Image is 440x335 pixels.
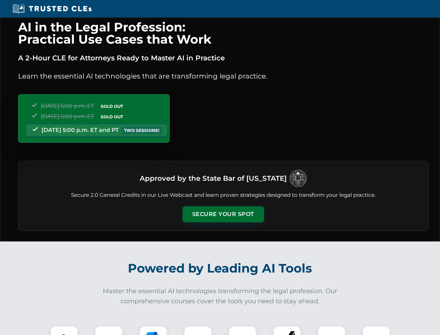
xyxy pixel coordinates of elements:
h2: Powered by Leading AI Tools [27,256,413,281]
span: [DATE] 5:00 p.m. ET [41,113,94,120]
img: Logo [290,170,307,187]
p: Master the essential AI technologies transforming the legal profession. Our comprehensive courses... [98,286,342,306]
span: [DATE] 5:00 p.m. ET [41,103,94,109]
p: A 2-Hour CLE for Attorneys Ready to Master AI in Practice [18,52,429,64]
button: Secure Your Spot [183,206,264,222]
img: Trusted CLEs [10,3,94,14]
h1: AI in the Legal Profession: Practical Use Cases that Work [18,21,429,45]
h3: Approved by the State Bar of [US_STATE] [140,172,287,185]
p: Learn the essential AI technologies that are transforming legal practice. [18,70,429,82]
p: Secure 2.0 General Credits in our Live Webcast and learn proven strategies designed to transform ... [27,191,420,199]
span: SOLD OUT [98,113,125,120]
span: SOLD OUT [98,103,125,110]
